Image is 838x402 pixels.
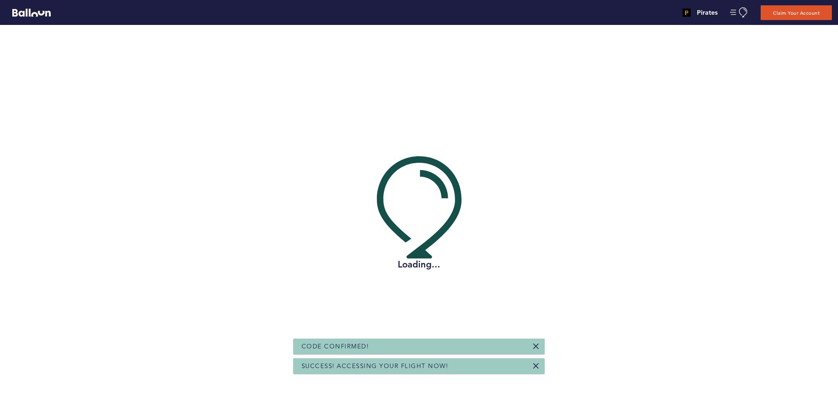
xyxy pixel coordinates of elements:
div: Code Confirmed! [293,339,545,354]
div: Success! Accessing your flight now! [293,358,545,374]
h2: Loading... [377,258,462,271]
button: Claim Your Account [761,5,832,20]
a: Balloon [6,8,51,17]
button: Manage Account [730,7,748,18]
h4: Pirates [697,8,718,18]
svg: Balloon [12,9,51,17]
